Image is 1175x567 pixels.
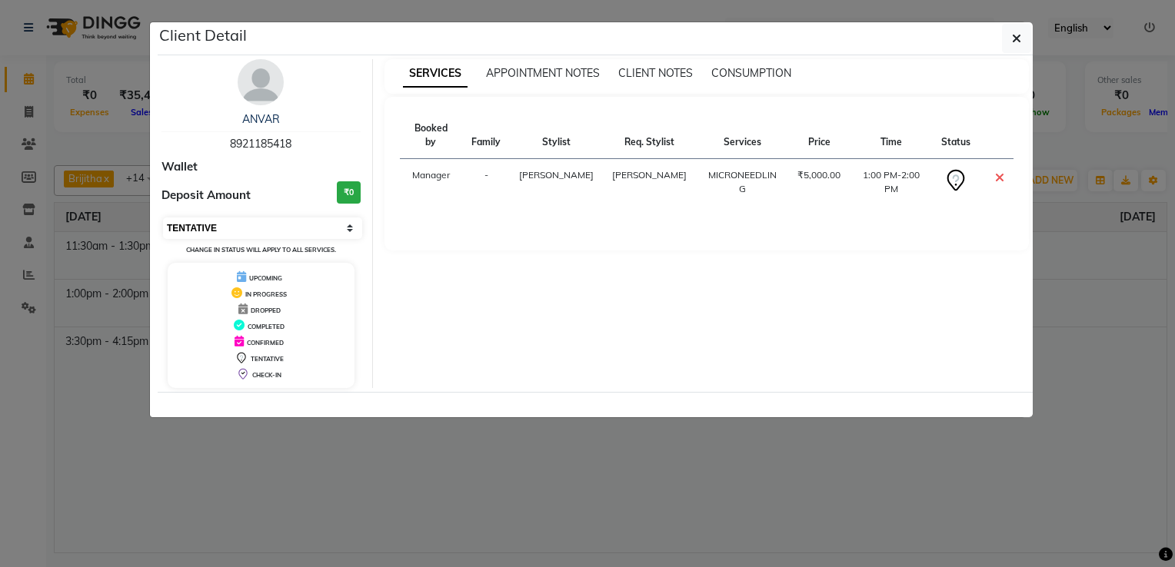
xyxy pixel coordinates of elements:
h5: Client Detail [159,24,247,47]
span: CLIENT NOTES [618,66,693,80]
div: ₹5,000.00 [797,168,840,182]
img: avatar [238,59,284,105]
span: 8921185418 [230,137,291,151]
td: Manager [400,159,463,206]
th: Req. Stylist [603,112,696,159]
th: Booked by [400,112,463,159]
span: SERVICES [403,60,468,88]
a: ANVAR [242,112,280,126]
span: [PERSON_NAME] [612,169,687,181]
span: Deposit Amount [161,187,251,204]
span: IN PROGRESS [245,290,287,298]
span: CONFIRMED [247,339,284,346]
span: UPCOMING [249,274,282,282]
span: CONSUMPTION [711,66,791,80]
div: MICRONEEDLING [705,168,779,196]
span: Wallet [161,158,198,176]
th: Time [850,112,932,159]
th: Price [788,112,850,159]
th: Services [696,112,788,159]
span: [PERSON_NAME] [519,169,594,181]
small: Change in status will apply to all services. [186,246,336,254]
span: COMPLETED [248,323,285,330]
td: - [462,159,510,206]
th: Family [462,112,510,159]
span: APPOINTMENT NOTES [486,66,600,80]
h3: ₹0 [337,181,361,204]
th: Status [932,112,980,159]
td: 1:00 PM-2:00 PM [850,159,932,206]
span: CHECK-IN [252,371,281,379]
th: Stylist [510,112,603,159]
span: TENTATIVE [251,355,284,363]
span: DROPPED [251,307,281,314]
